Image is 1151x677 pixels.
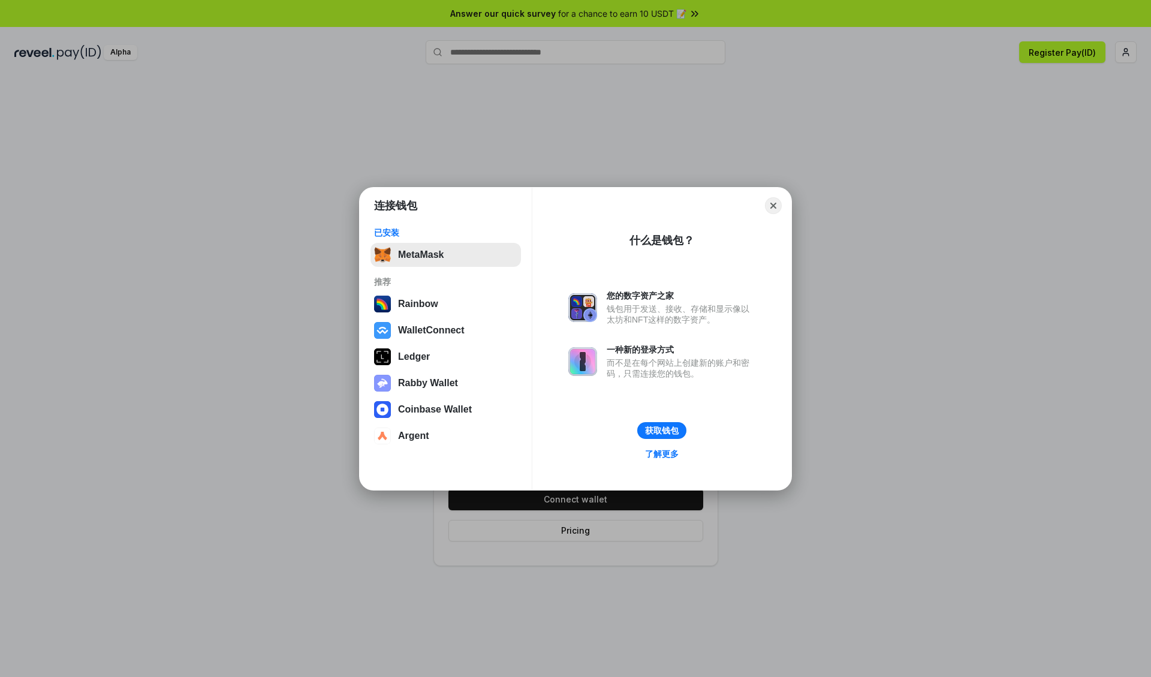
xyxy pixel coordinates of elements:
[374,428,391,444] img: svg+xml,%3Csvg%20width%3D%2228%22%20height%3D%2228%22%20viewBox%3D%220%200%2028%2028%22%20fill%3D...
[607,290,755,301] div: 您的数字资产之家
[398,404,472,415] div: Coinbase Wallet
[398,249,444,260] div: MetaMask
[398,325,465,336] div: WalletConnect
[374,227,517,238] div: 已安装
[374,198,417,213] h1: 连接钱包
[398,431,429,441] div: Argent
[398,378,458,389] div: Rabby Wallet
[607,303,755,325] div: 钱包用于发送、接收、存储和显示像以太坊和NFT这样的数字资产。
[607,344,755,355] div: 一种新的登录方式
[568,347,597,376] img: svg+xml,%3Csvg%20xmlns%3D%22http%3A%2F%2Fwww.w3.org%2F2000%2Fsvg%22%20fill%3D%22none%22%20viewBox...
[765,197,782,214] button: Close
[398,299,438,309] div: Rainbow
[370,345,521,369] button: Ledger
[370,243,521,267] button: MetaMask
[607,357,755,379] div: 而不是在每个网站上创建新的账户和密码，只需连接您的钱包。
[374,348,391,365] img: svg+xml,%3Csvg%20xmlns%3D%22http%3A%2F%2Fwww.w3.org%2F2000%2Fsvg%22%20width%3D%2228%22%20height%3...
[568,293,597,322] img: svg+xml,%3Csvg%20xmlns%3D%22http%3A%2F%2Fwww.w3.org%2F2000%2Fsvg%22%20fill%3D%22none%22%20viewBox...
[629,233,694,248] div: 什么是钱包？
[645,449,679,459] div: 了解更多
[645,425,679,436] div: 获取钱包
[374,401,391,418] img: svg+xml,%3Csvg%20width%3D%2228%22%20height%3D%2228%22%20viewBox%3D%220%200%2028%2028%22%20fill%3D...
[374,246,391,263] img: svg+xml,%3Csvg%20fill%3D%22none%22%20height%3D%2233%22%20viewBox%3D%220%200%2035%2033%22%20width%...
[370,398,521,422] button: Coinbase Wallet
[370,292,521,316] button: Rainbow
[374,296,391,312] img: svg+xml,%3Csvg%20width%3D%22120%22%20height%3D%22120%22%20viewBox%3D%220%200%20120%20120%22%20fil...
[637,422,686,439] button: 获取钱包
[370,424,521,448] button: Argent
[374,375,391,392] img: svg+xml,%3Csvg%20xmlns%3D%22http%3A%2F%2Fwww.w3.org%2F2000%2Fsvg%22%20fill%3D%22none%22%20viewBox...
[638,446,686,462] a: 了解更多
[370,371,521,395] button: Rabby Wallet
[398,351,430,362] div: Ledger
[370,318,521,342] button: WalletConnect
[374,276,517,287] div: 推荐
[374,322,391,339] img: svg+xml,%3Csvg%20width%3D%2228%22%20height%3D%2228%22%20viewBox%3D%220%200%2028%2028%22%20fill%3D...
